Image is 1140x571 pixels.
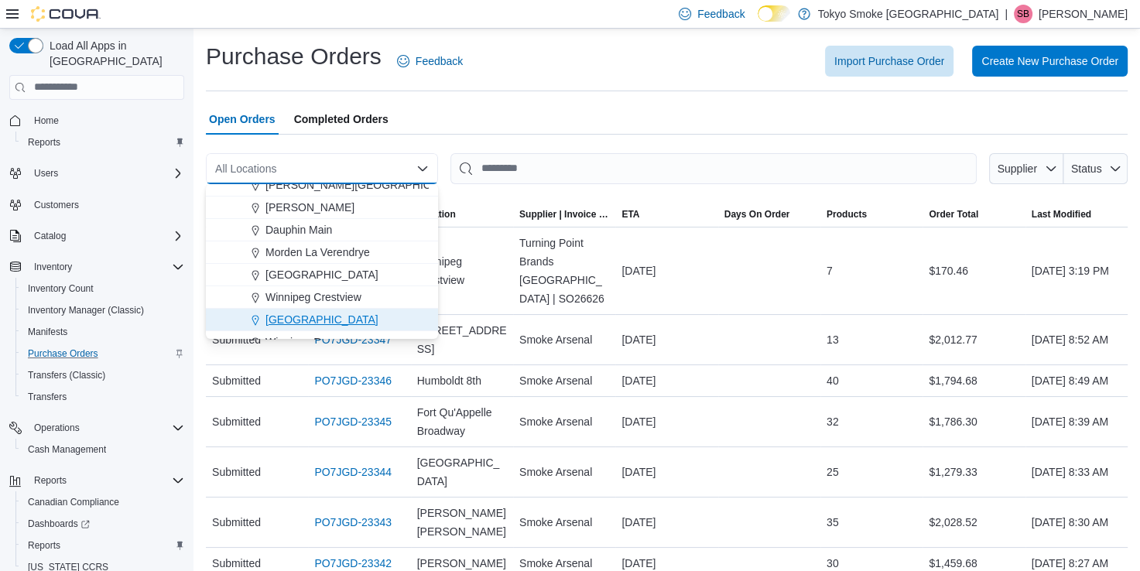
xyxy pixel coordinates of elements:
[827,262,833,280] span: 7
[3,470,190,491] button: Reports
[827,463,839,481] span: 25
[22,493,184,511] span: Canadian Compliance
[15,386,190,408] button: Transfers
[28,111,184,130] span: Home
[615,202,717,227] button: ETA
[417,453,507,491] span: [GEOGRAPHIC_DATA]
[28,419,184,437] span: Operations
[206,219,438,241] button: Dauphin Main
[1025,365,1128,396] div: [DATE] 8:49 AM
[206,286,438,309] button: Winnipeg Crestview
[15,535,190,556] button: Reports
[265,200,354,215] span: [PERSON_NAME]
[314,463,392,481] a: PO7JGD-23344
[923,324,1025,355] div: $2,012.77
[621,208,639,221] span: ETA
[22,323,74,341] a: Manifests
[28,258,78,276] button: Inventory
[417,403,507,440] span: Fort Qu'Appelle Broadway
[34,422,80,434] span: Operations
[3,225,190,247] button: Catalog
[314,412,392,431] a: PO7JGD-23345
[265,267,378,282] span: [GEOGRAPHIC_DATA]
[22,388,73,406] a: Transfers
[22,279,100,298] a: Inventory Count
[28,258,184,276] span: Inventory
[724,208,790,221] span: Days On Order
[615,406,717,437] div: [DATE]
[28,304,144,316] span: Inventory Manager (Classic)
[265,222,332,238] span: Dauphin Main
[22,536,184,555] span: Reports
[513,507,615,538] div: Smoke Arsenal
[827,513,839,532] span: 35
[923,406,1025,437] div: $1,786.30
[28,282,94,295] span: Inventory Count
[22,133,67,152] a: Reports
[212,330,261,349] span: Submitted
[28,518,90,530] span: Dashboards
[28,443,106,456] span: Cash Management
[929,208,978,221] span: Order Total
[34,474,67,487] span: Reports
[513,227,615,314] div: Turning Point Brands [GEOGRAPHIC_DATA] | SO26626
[28,419,86,437] button: Operations
[450,153,977,184] input: This is a search bar. After typing your query, hit enter to filter the results lower in the page.
[758,5,790,22] input: Dark Mode
[265,177,467,193] span: [PERSON_NAME][GEOGRAPHIC_DATA]
[206,331,438,354] button: Winnipeg Regent
[22,279,184,298] span: Inventory Count
[15,491,190,513] button: Canadian Compliance
[15,132,190,153] button: Reports
[1025,406,1128,437] div: [DATE] 8:39 AM
[1071,162,1102,175] span: Status
[1017,5,1029,23] span: SB
[28,326,67,338] span: Manifests
[206,241,438,264] button: Morden La Verendrye
[15,513,190,535] a: Dashboards
[28,195,184,214] span: Customers
[519,208,609,221] span: Supplier | Invoice Number
[513,406,615,437] div: Smoke Arsenal
[43,38,184,69] span: Load All Apps in [GEOGRAPHIC_DATA]
[15,278,190,299] button: Inventory Count
[834,53,944,69] span: Import Purchase Order
[827,330,839,349] span: 13
[212,412,261,431] span: Submitted
[22,301,184,320] span: Inventory Manager (Classic)
[28,369,105,381] span: Transfers (Classic)
[15,299,190,321] button: Inventory Manager (Classic)
[206,197,438,219] button: [PERSON_NAME]
[22,344,104,363] a: Purchase Orders
[998,162,1037,175] span: Supplier
[28,164,184,183] span: Users
[615,456,717,487] div: [DATE]
[265,334,348,350] span: Winnipeg Regent
[1014,5,1032,23] div: Sharla Bugge
[513,324,615,355] div: Smoke Arsenal
[31,6,101,22] img: Cova
[411,202,513,227] button: Location
[28,111,65,130] a: Home
[22,440,184,459] span: Cash Management
[28,391,67,403] span: Transfers
[265,244,370,260] span: Morden La Verendrye
[513,365,615,396] div: Smoke Arsenal
[3,162,190,184] button: Users
[615,365,717,396] div: [DATE]
[827,371,839,390] span: 40
[28,227,184,245] span: Catalog
[28,471,73,490] button: Reports
[820,202,923,227] button: Products
[209,104,276,135] span: Open Orders
[22,133,184,152] span: Reports
[923,365,1025,396] div: $1,794.68
[294,104,389,135] span: Completed Orders
[513,202,615,227] button: Supplier | Invoice Number
[212,513,261,532] span: Submitted
[391,46,469,77] a: Feedback
[206,41,382,72] h1: Purchase Orders
[1039,5,1128,23] p: [PERSON_NAME]
[22,366,111,385] a: Transfers (Classic)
